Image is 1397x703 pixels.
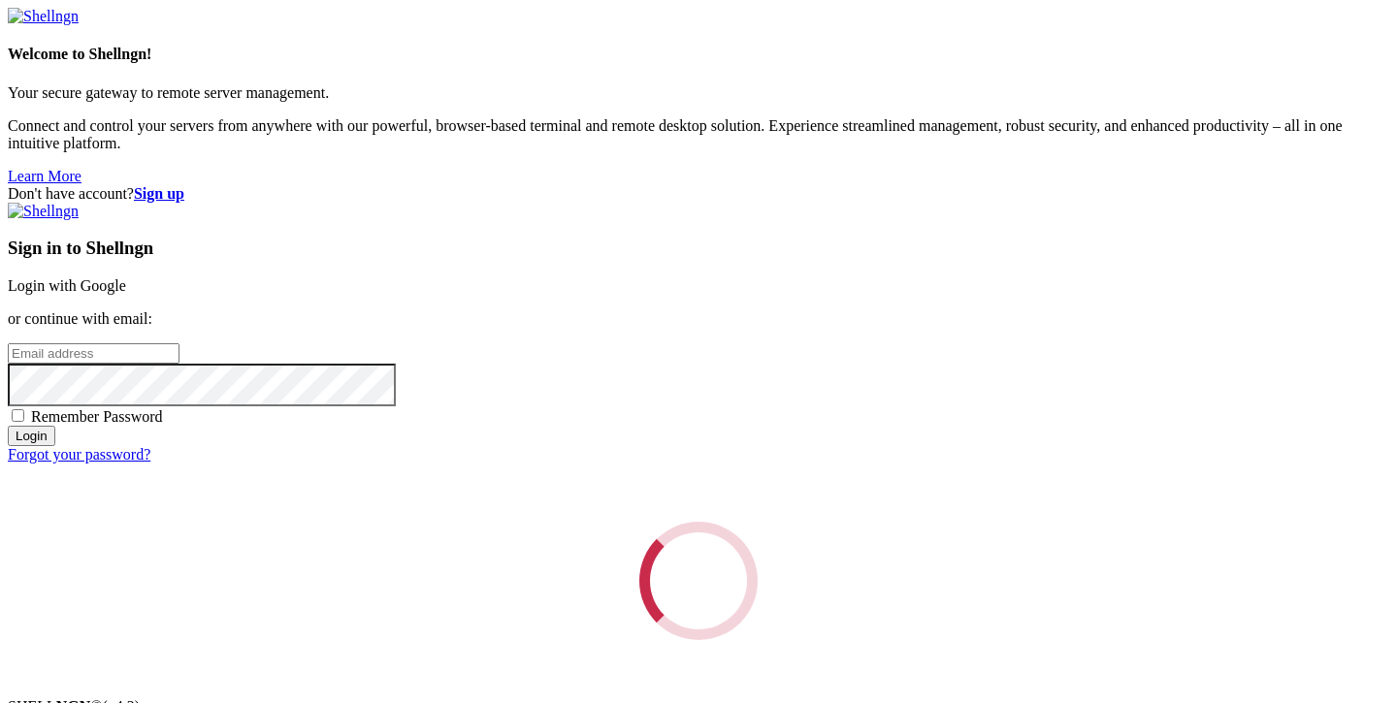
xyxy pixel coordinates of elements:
a: Learn More [8,168,81,184]
input: Remember Password [12,409,24,422]
span: Remember Password [31,408,163,425]
a: Forgot your password? [8,446,150,463]
div: Loading... [618,500,780,662]
img: Shellngn [8,203,79,220]
input: Login [8,426,55,446]
h4: Welcome to Shellngn! [8,46,1389,63]
img: Shellngn [8,8,79,25]
p: Connect and control your servers from anywhere with our powerful, browser-based terminal and remo... [8,117,1389,152]
p: or continue with email: [8,310,1389,328]
h3: Sign in to Shellngn [8,238,1389,259]
p: Your secure gateway to remote server management. [8,84,1389,102]
div: Don't have account? [8,185,1389,203]
a: Sign up [134,185,184,202]
input: Email address [8,343,179,364]
a: Login with Google [8,277,126,294]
